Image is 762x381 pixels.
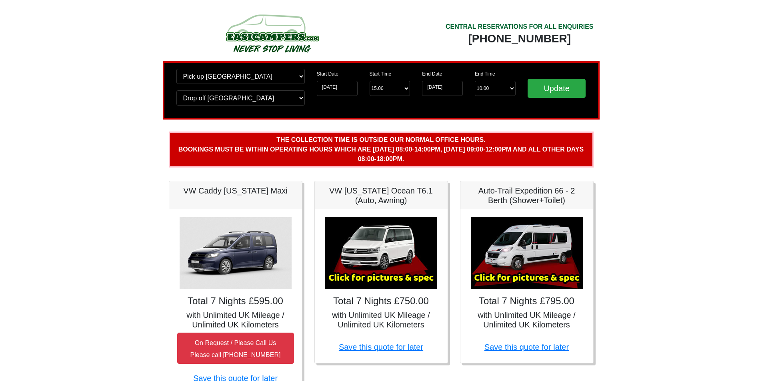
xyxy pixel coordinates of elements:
[325,217,437,289] img: VW California Ocean T6.1 (Auto, Awning)
[528,79,586,98] input: Update
[177,295,294,307] h4: Total 7 Nights £595.00
[422,70,442,78] label: End Date
[323,186,440,205] h5: VW [US_STATE] Ocean T6.1 (Auto, Awning)
[422,81,463,96] input: Return Date
[471,217,583,289] img: Auto-Trail Expedition 66 - 2 Berth (Shower+Toilet)
[177,310,294,329] h5: with Unlimited UK Mileage / Unlimited UK Kilometers
[317,81,358,96] input: Start Date
[180,217,292,289] img: VW Caddy California Maxi
[484,343,569,351] a: Save this quote for later
[370,70,392,78] label: Start Time
[468,310,585,329] h5: with Unlimited UK Mileage / Unlimited UK Kilometers
[339,343,423,351] a: Save this quote for later
[177,186,294,195] h5: VW Caddy [US_STATE] Maxi
[196,11,348,55] img: campers-checkout-logo.png
[190,339,281,358] small: On Request / Please Call Us Please call [PHONE_NUMBER]
[323,295,440,307] h4: Total 7 Nights £750.00
[178,136,584,162] b: The collection time is outside our normal office hours. Bookings must be within operating hours w...
[468,186,585,205] h5: Auto-Trail Expedition 66 - 2 Berth (Shower+Toilet)
[317,70,338,78] label: Start Date
[468,295,585,307] h4: Total 7 Nights £795.00
[446,32,594,46] div: [PHONE_NUMBER]
[323,310,440,329] h5: with Unlimited UK Mileage / Unlimited UK Kilometers
[446,22,594,32] div: CENTRAL RESERVATIONS FOR ALL ENQUIRIES
[475,70,495,78] label: End Time
[177,333,294,364] button: On Request / Please Call UsPlease call [PHONE_NUMBER]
